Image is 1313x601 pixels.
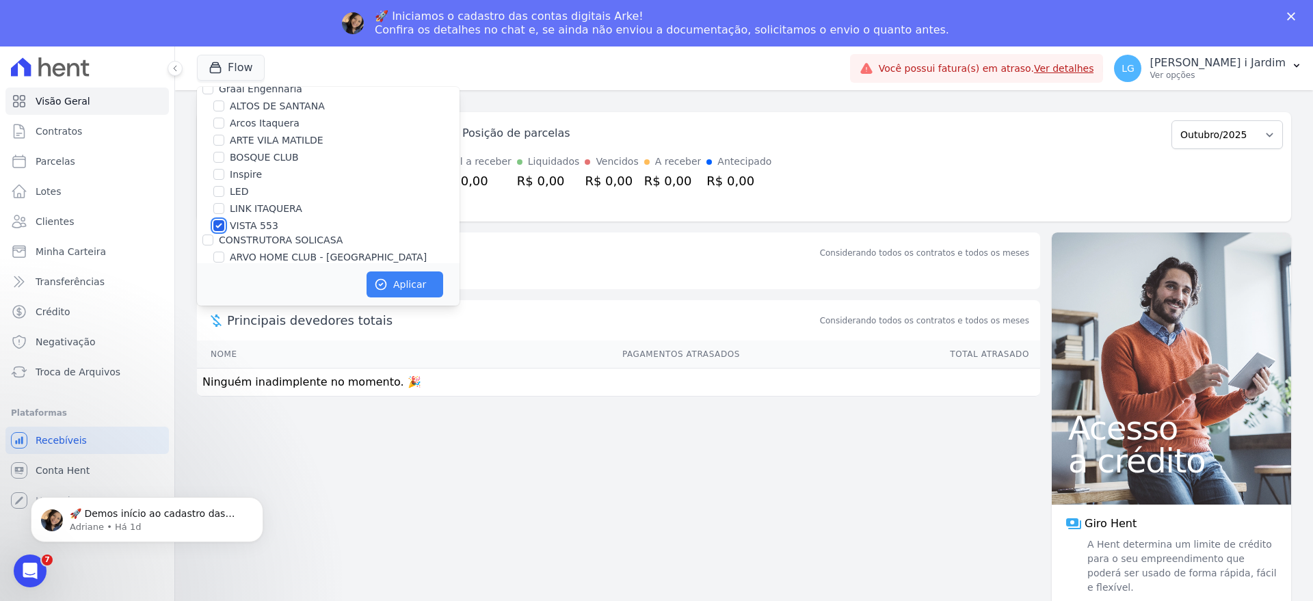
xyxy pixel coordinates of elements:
th: Total Atrasado [741,340,1040,369]
p: [PERSON_NAME] i Jardim [1150,56,1286,70]
a: Parcelas [5,148,169,175]
div: Plataformas [11,405,163,421]
div: Considerando todos os contratos e todos os meses [820,247,1029,259]
span: Conta Hent [36,464,90,477]
a: Visão Geral [5,88,169,115]
span: A Hent determina um limite de crédito para o seu empreendimento que poderá ser usado de forma ráp... [1085,537,1277,595]
div: Saldo devedor total [227,243,817,262]
div: A receber [655,155,702,169]
span: Recebíveis [36,433,87,447]
div: 🚀 Iniciamos o cadastro das contas digitais Arke! Confira os detalhes no chat e, se ainda não envi... [375,10,949,37]
div: Fechar [1287,12,1301,21]
div: R$ 0,00 [585,172,638,190]
a: Transferências [5,268,169,295]
span: 🚀 Demos início ao cadastro das Contas Digitais Arke! Iniciamos a abertura para clientes do modelo... [59,40,233,323]
a: Clientes [5,208,169,235]
a: Troca de Arquivos [5,358,169,386]
div: Antecipado [717,155,771,169]
th: Pagamentos Atrasados [347,340,741,369]
a: Contratos [5,118,169,145]
span: Contratos [36,124,82,138]
label: Arcos Itaquera [230,116,300,131]
div: R$ 0,00 [517,172,580,190]
iframe: Intercom notifications mensagem [10,468,284,564]
td: Ninguém inadimplente no momento. 🎉 [197,369,1040,397]
span: Giro Hent [1085,516,1137,532]
button: Aplicar [367,271,443,297]
th: Nome [197,340,347,369]
label: BOSQUE CLUB [230,150,299,165]
span: Troca de Arquivos [36,365,120,379]
p: Ver opções [1150,70,1286,81]
a: Conta Hent [5,457,169,484]
img: Profile image for Adriane [342,12,364,34]
div: Liquidados [528,155,580,169]
span: Principais devedores totais [227,311,817,330]
a: Recebíveis [5,427,169,454]
p: Message from Adriane, sent Há 1d [59,53,236,65]
div: R$ 0,00 [440,172,512,190]
label: ARVO HOME CLUB - [GEOGRAPHIC_DATA] [230,250,427,265]
span: Parcelas [36,155,75,168]
span: a crédito [1068,444,1275,477]
label: ARTE VILA MATILDE [230,133,323,148]
div: Vencidos [596,155,638,169]
span: Negativação [36,335,96,349]
span: Você possui fatura(s) em atraso. [879,62,1094,76]
div: Posição de parcelas [462,125,570,142]
label: LINK ITAQUERA [230,202,302,216]
label: CONSTRUTORA SOLICASA [219,235,343,245]
span: LG [1122,64,1135,73]
a: Ver detalhes [1034,63,1094,74]
label: Inspire [230,168,262,182]
a: Crédito [5,298,169,325]
span: Crédito [36,305,70,319]
span: Clientes [36,215,74,228]
button: LG [PERSON_NAME] i Jardim Ver opções [1103,49,1313,88]
iframe: Intercom live chat [14,555,47,587]
span: 7 [42,555,53,565]
span: Acesso [1068,412,1275,444]
div: Total a receber [440,155,512,169]
span: Transferências [36,275,105,289]
label: ALTOS DE SANTANA [230,99,325,113]
p: Sem saldo devedor no momento. 🎉 [197,262,1040,289]
span: Minha Carteira [36,245,106,258]
a: Minha Carteira [5,238,169,265]
label: LED [230,185,248,199]
button: Flow [197,55,265,81]
div: R$ 0,00 [644,172,702,190]
span: Lotes [36,185,62,198]
label: Graal Engenharia [219,83,302,94]
span: Visão Geral [36,94,90,108]
span: Considerando todos os contratos e todos os meses [820,315,1029,327]
div: R$ 0,00 [706,172,771,190]
a: Lotes [5,178,169,205]
label: VISTA 553 [230,219,278,233]
a: Negativação [5,328,169,356]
